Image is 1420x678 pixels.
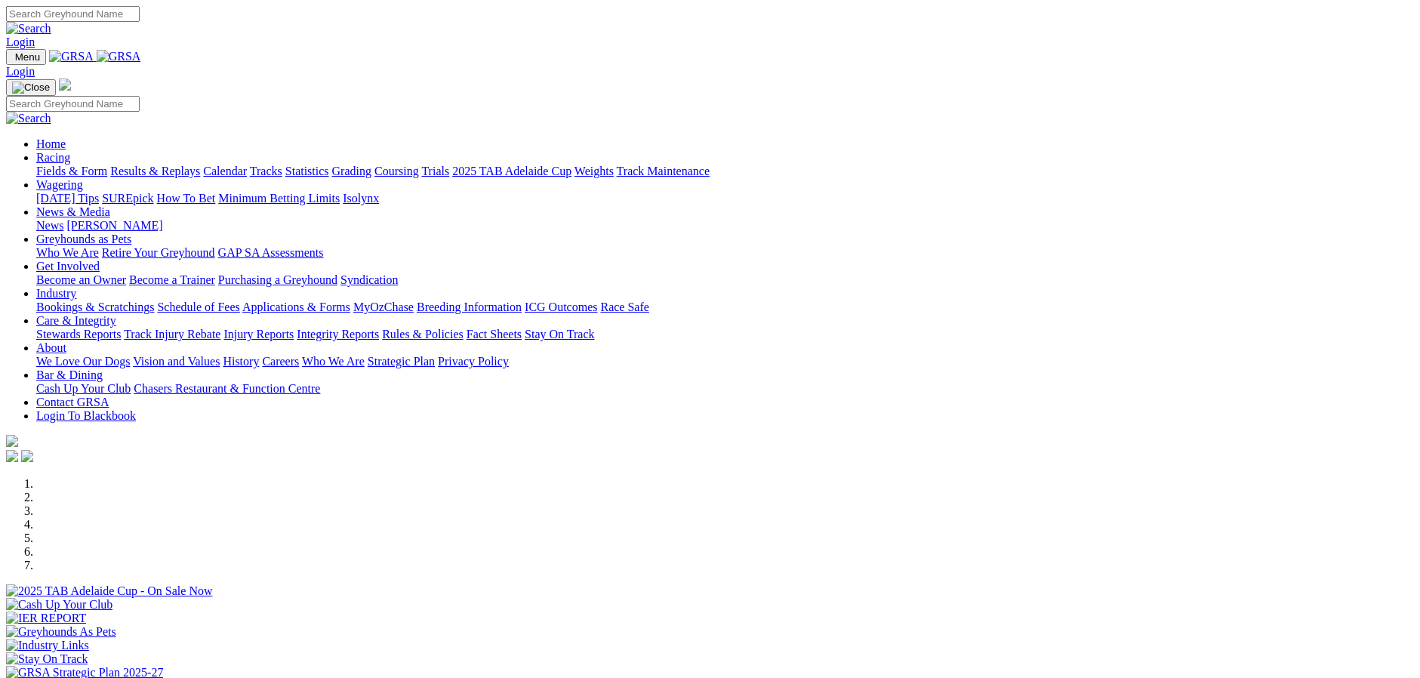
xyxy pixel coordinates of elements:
img: Search [6,22,51,35]
a: Purchasing a Greyhound [218,273,337,286]
div: Industry [36,300,1414,314]
a: Care & Integrity [36,314,116,327]
a: Syndication [340,273,398,286]
a: Racing [36,151,70,164]
div: News & Media [36,219,1414,233]
img: logo-grsa-white.png [59,79,71,91]
a: How To Bet [157,192,216,205]
img: Search [6,112,51,125]
img: Cash Up Your Club [6,598,112,612]
a: Industry [36,287,76,300]
img: GRSA [49,50,94,63]
a: Stay On Track [525,328,594,341]
a: Contact GRSA [36,396,109,408]
a: Become an Owner [36,273,126,286]
a: SUREpick [102,192,153,205]
a: Chasers Restaurant & Function Centre [134,382,320,395]
button: Toggle navigation [6,49,46,65]
a: Breeding Information [417,300,522,313]
img: facebook.svg [6,450,18,462]
a: Statistics [285,165,329,177]
a: Bar & Dining [36,368,103,381]
a: History [223,355,259,368]
a: Injury Reports [223,328,294,341]
img: GRSA [97,50,141,63]
a: Greyhounds as Pets [36,233,131,245]
a: Wagering [36,178,83,191]
a: MyOzChase [353,300,414,313]
span: Menu [15,51,40,63]
div: Bar & Dining [36,382,1414,396]
img: logo-grsa-white.png [6,435,18,447]
input: Search [6,6,140,22]
img: Close [12,82,50,94]
a: Tracks [250,165,282,177]
a: Login [6,35,35,48]
img: Industry Links [6,639,89,652]
a: Minimum Betting Limits [218,192,340,205]
a: We Love Our Dogs [36,355,130,368]
a: Vision and Values [133,355,220,368]
a: [DATE] Tips [36,192,99,205]
img: Greyhounds As Pets [6,625,116,639]
a: Results & Replays [110,165,200,177]
a: GAP SA Assessments [218,246,324,259]
div: Get Involved [36,273,1414,287]
div: Care & Integrity [36,328,1414,341]
input: Search [6,96,140,112]
a: Stewards Reports [36,328,121,341]
a: News & Media [36,205,110,218]
a: Coursing [374,165,419,177]
a: Cash Up Your Club [36,382,131,395]
a: [PERSON_NAME] [66,219,162,232]
a: Become a Trainer [129,273,215,286]
a: Isolynx [343,192,379,205]
a: Trials [421,165,449,177]
a: Schedule of Fees [157,300,239,313]
a: Integrity Reports [297,328,379,341]
a: Home [36,137,66,150]
a: Rules & Policies [382,328,464,341]
a: Fields & Form [36,165,107,177]
img: Stay On Track [6,652,88,666]
a: About [36,341,66,354]
a: Race Safe [600,300,648,313]
img: IER REPORT [6,612,86,625]
a: Get Involved [36,260,100,273]
a: Strategic Plan [368,355,435,368]
a: Who We Are [36,246,99,259]
a: Applications & Forms [242,300,350,313]
div: Greyhounds as Pets [36,246,1414,260]
a: Login To Blackbook [36,409,136,422]
a: Bookings & Scratchings [36,300,154,313]
img: twitter.svg [21,450,33,462]
button: Toggle navigation [6,79,56,96]
a: Grading [332,165,371,177]
a: Retire Your Greyhound [102,246,215,259]
a: Track Maintenance [617,165,710,177]
a: News [36,219,63,232]
img: 2025 TAB Adelaide Cup - On Sale Now [6,584,213,598]
a: Fact Sheets [467,328,522,341]
div: About [36,355,1414,368]
a: Careers [262,355,299,368]
a: 2025 TAB Adelaide Cup [452,165,571,177]
a: Privacy Policy [438,355,509,368]
a: Calendar [203,165,247,177]
a: Weights [574,165,614,177]
a: ICG Outcomes [525,300,597,313]
div: Wagering [36,192,1414,205]
a: Who We Are [302,355,365,368]
a: Login [6,65,35,78]
div: Racing [36,165,1414,178]
a: Track Injury Rebate [124,328,220,341]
